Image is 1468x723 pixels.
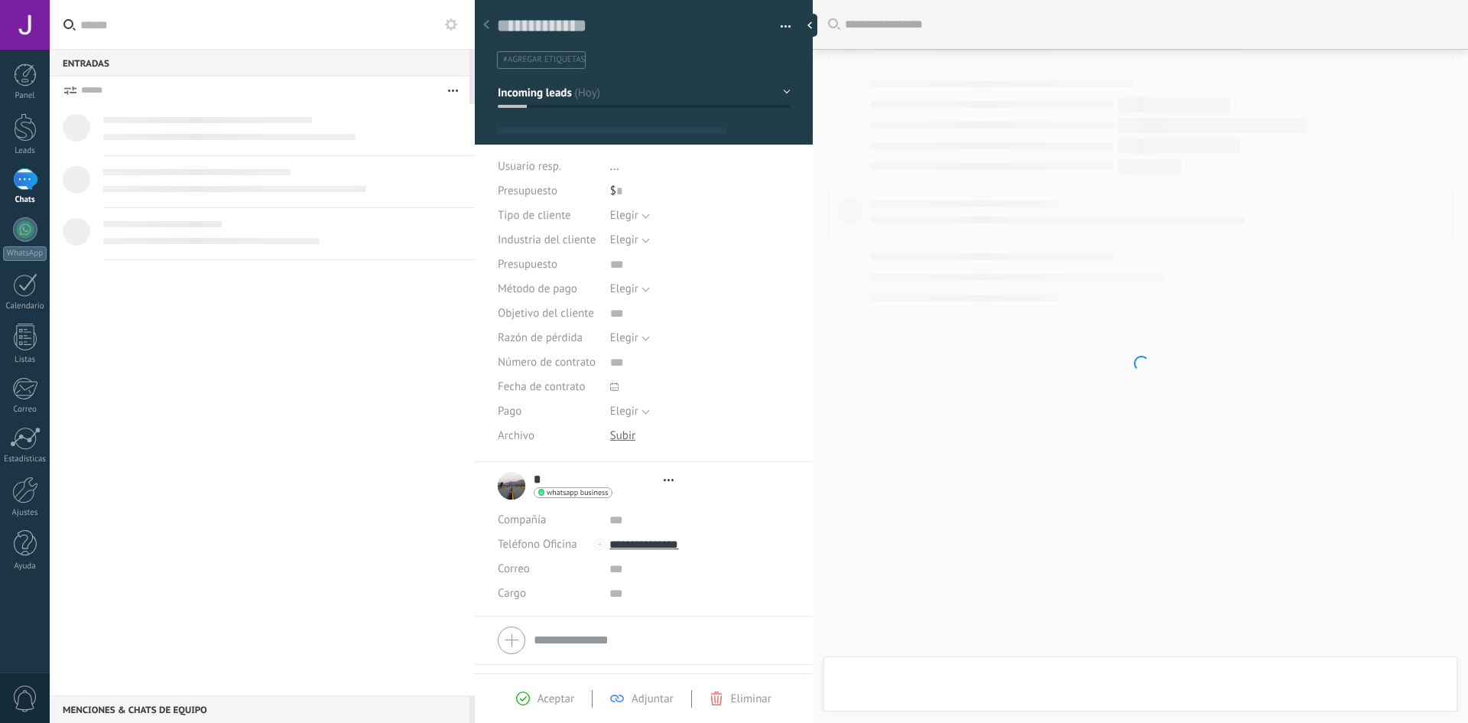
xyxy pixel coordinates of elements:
[610,331,638,345] span: Elegir
[3,405,47,415] div: Correo
[610,326,650,350] button: Elegir
[3,355,47,365] div: Listas
[498,588,526,599] span: Cargo
[498,532,577,557] button: Teléfono Oficina
[3,195,47,205] div: Chats
[3,562,47,572] div: Ayuda
[498,557,530,581] button: Correo
[610,179,791,204] div: $
[610,228,650,252] button: Elegir
[610,208,638,223] span: Elegir
[547,489,608,497] span: whatsapp business
[498,184,557,198] span: Presupuesto
[498,210,571,221] span: Tipo de cliente
[498,326,599,350] div: Razón de pérdida
[498,357,596,368] span: Número de contrato
[731,692,771,706] span: Eliminar
[3,454,47,464] div: Estadísticas
[610,233,638,247] span: Elegir
[3,91,47,101] div: Panel
[498,405,521,417] span: Pago
[50,49,469,77] div: Entradas
[498,381,586,392] span: Fecha de contrato
[3,301,47,311] div: Calendario
[610,399,650,424] button: Elegir
[3,508,47,518] div: Ajustes
[632,692,674,706] span: Adjuntar
[498,332,583,344] span: Razón de pérdida
[498,228,599,252] div: Industria del cliente
[498,350,599,375] div: Número de contrato
[802,14,817,37] div: Ocultar
[498,430,534,441] span: Archivo
[503,54,585,65] span: #agregar etiquetas
[498,301,599,326] div: Objetivo del cliente
[610,159,619,174] span: ...
[498,424,599,448] div: Archivo
[498,399,599,424] div: Pago
[498,252,599,277] div: Presupuesto
[498,508,598,532] div: Compañía
[610,277,650,301] button: Elegir
[498,155,599,179] div: Usuario resp.
[610,404,638,418] span: Elegir
[498,375,599,399] div: Fecha de contrato
[498,581,598,606] div: Cargo
[498,179,599,204] div: Presupuesto
[3,246,47,261] div: WhatsApp
[610,204,650,228] button: Elegir
[498,159,561,174] span: Usuario resp.
[538,692,574,706] span: Aceptar
[3,146,47,156] div: Leads
[498,283,577,295] span: Método de pago
[498,234,596,246] span: Industria del cliente
[498,277,599,301] div: Método de pago
[50,695,469,723] div: Menciones & Chats de equipo
[498,537,577,552] span: Teléfono Oficina
[498,308,594,319] span: Objetivo del cliente
[610,282,638,296] span: Elegir
[498,562,530,576] span: Correo
[498,204,599,228] div: Tipo de cliente
[498,259,557,270] span: Presupuesto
